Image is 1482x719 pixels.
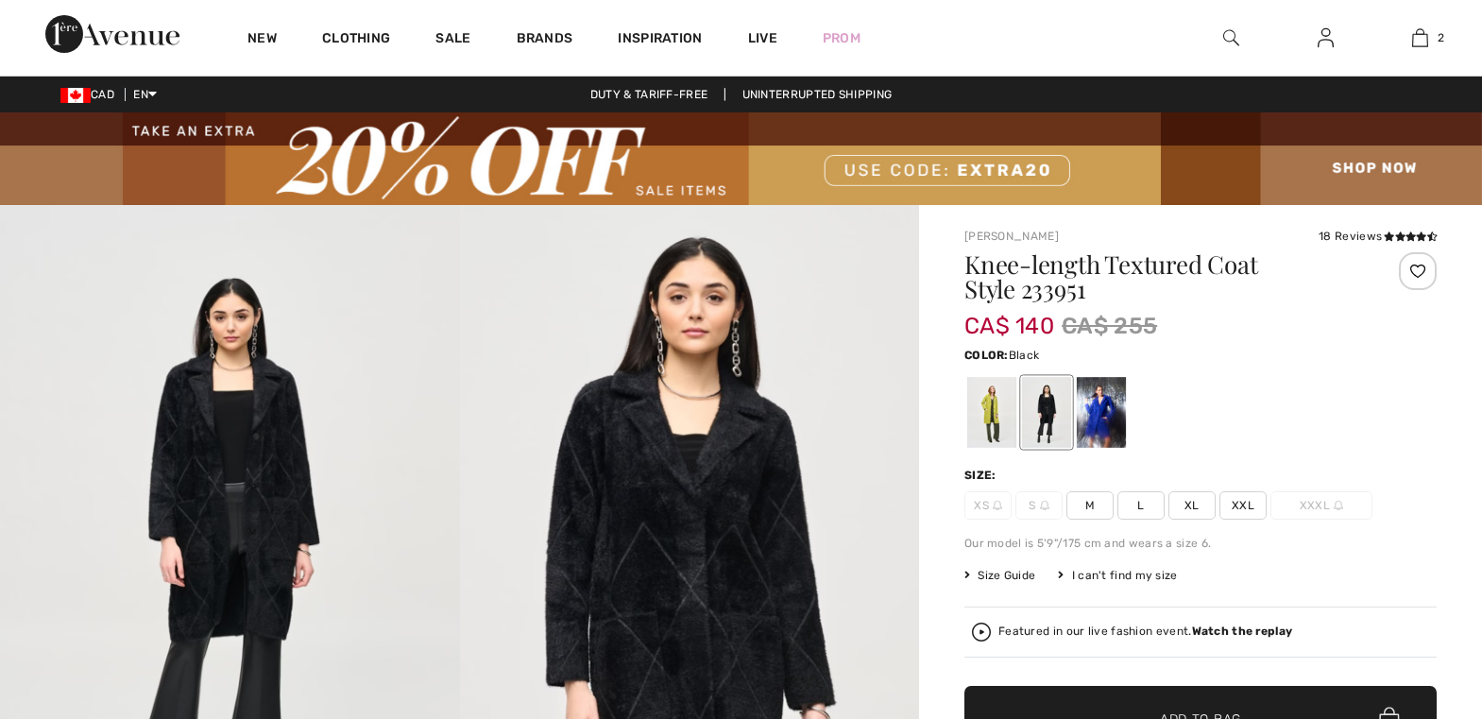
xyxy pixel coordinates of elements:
div: Black [1022,377,1071,448]
span: XXL [1219,491,1267,520]
a: Live [748,28,777,48]
img: Watch the replay [972,623,991,642]
span: XXXL [1270,491,1372,520]
a: [PERSON_NAME] [964,230,1059,243]
span: CAD [60,88,122,101]
div: Royal Sapphire 163 [1077,377,1126,448]
img: My Bag [1412,26,1428,49]
strong: Watch the replay [1192,625,1293,638]
span: Inspiration [618,30,702,50]
span: XS [964,491,1012,520]
span: Black [1009,349,1040,362]
img: ring-m.svg [1040,501,1049,510]
a: Brands [517,30,573,50]
img: ring-m.svg [993,501,1002,510]
a: Sign In [1303,26,1349,50]
span: S [1015,491,1063,520]
span: 2 [1438,29,1444,46]
div: 18 Reviews [1319,228,1437,245]
a: Sale [435,30,470,50]
a: 2 [1373,26,1466,49]
a: Prom [823,28,860,48]
img: My Info [1318,26,1334,49]
span: Color: [964,349,1009,362]
span: EN [133,88,157,101]
img: ring-m.svg [1334,501,1343,510]
div: Wasabi [967,377,1016,448]
div: I can't find my size [1058,567,1177,584]
h1: Knee-length Textured Coat Style 233951 [964,252,1358,301]
div: Featured in our live fashion event. [998,625,1292,638]
div: Size: [964,467,1000,484]
span: M [1066,491,1114,520]
img: search the website [1223,26,1239,49]
span: CA$ 140 [964,294,1054,339]
a: Clothing [322,30,390,50]
span: Size Guide [964,567,1035,584]
a: New [247,30,277,50]
img: Canadian Dollar [60,88,91,103]
span: L [1117,491,1165,520]
span: XL [1168,491,1216,520]
span: CA$ 255 [1062,309,1157,343]
img: 1ère Avenue [45,15,179,53]
div: Our model is 5'9"/175 cm and wears a size 6. [964,535,1437,552]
